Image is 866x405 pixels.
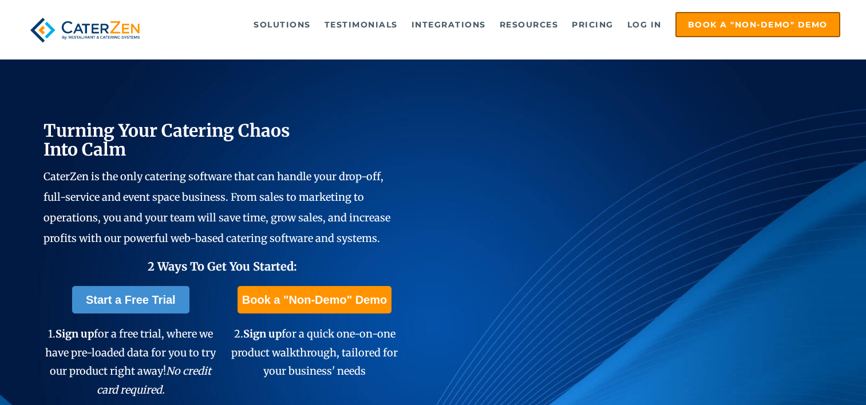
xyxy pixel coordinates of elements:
[26,12,144,48] img: caterzen
[72,286,189,313] a: Start a Free Trial
[148,259,297,273] span: 2 Ways To Get You Started:
[165,12,840,37] div: Navigation Menu
[97,364,212,396] em: No credit card required.
[231,327,398,378] span: 2. for a quick one-on-one product walkthrough, tailored for your business' needs
[406,13,492,36] a: Integrations
[56,327,94,340] span: Sign up
[238,286,392,313] a: Book a "Non-Demo" Demo
[764,360,853,392] iframe: Help widget launcher
[675,12,840,37] a: Book a "Non-Demo" Demo
[45,327,216,396] span: 1. for a free trial, where we have pre-loaded data for you to try our product right away!
[566,13,619,36] a: Pricing
[319,13,404,36] a: Testimonials
[44,170,390,245] span: CaterZen is the only catering software that can handle your drop-off, full-service and event spac...
[494,13,564,36] a: Resources
[248,13,317,36] a: Solutions
[243,327,282,340] span: Sign up
[44,120,290,160] span: Turning Your Catering Chaos Into Calm
[622,13,667,36] a: Log in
